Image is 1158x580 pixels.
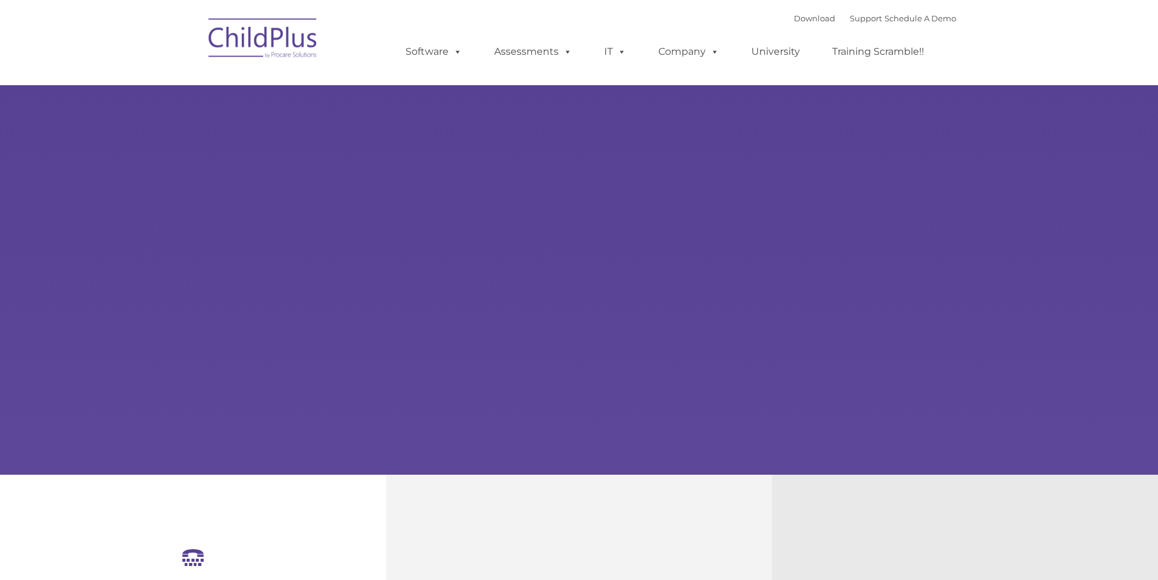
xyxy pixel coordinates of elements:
a: University [739,40,812,64]
font: | [794,13,956,23]
a: Download [794,13,835,23]
a: Support [850,13,882,23]
a: Company [646,40,731,64]
img: ChildPlus by Procare Solutions [202,10,324,71]
a: IT [592,40,638,64]
a: Assessments [482,40,584,64]
a: Training Scramble!! [820,40,936,64]
a: Schedule A Demo [884,13,956,23]
a: Software [393,40,474,64]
